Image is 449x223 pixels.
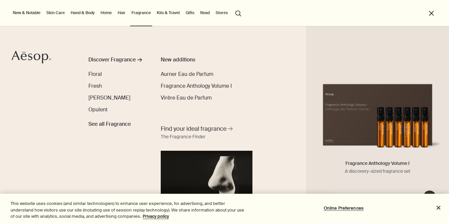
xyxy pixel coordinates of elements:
[69,9,96,17] a: Hand & Body
[45,9,66,17] a: Skin Care
[12,51,51,65] a: Aesop
[12,51,51,64] svg: Aesop
[313,167,442,175] p: A discovery-sized fragrance set
[88,56,148,66] a: Discover Fragrance
[313,75,442,153] img: Six small vials of fragrance housed in a paper pulp carton with a decorative sleeve.
[431,200,446,215] button: Close
[11,200,247,220] div: This website uses cookies (and similar technologies) to enhance user experience, for advertising,...
[88,106,107,114] a: Opulent
[428,10,435,17] button: Close the Menu
[88,71,102,78] span: Floral
[88,70,102,78] a: Floral
[88,82,102,89] span: Fresh
[88,118,131,128] a: See all Fragrance
[313,160,442,175] h5: Fragrance Anthology Volume I
[313,68,442,182] a: Six small vials of fragrance housed in a paper pulp carton with a decorative sleeve.Fragrance Ant...
[232,7,244,19] button: Open search
[323,201,364,214] button: Online Preferences, Opens the preference center dialog
[88,56,136,64] div: Discover Fragrance
[161,94,212,101] span: Virēre Eau de Parfum
[88,94,130,102] a: [PERSON_NAME]
[161,125,226,133] span: Find your ideal fragrance
[161,94,212,102] a: Virēre Eau de Parfum
[143,213,169,219] a: More information about your privacy, opens in a new tab
[161,70,213,78] a: Aurner Eau de Parfum
[161,133,205,141] div: The Fragrance Finder
[12,9,42,17] button: New & Notable
[99,9,113,17] a: Home
[159,123,254,202] a: Find your ideal fragrance The Fragrance FinderA nose sculpture placed in front of black background
[161,82,232,89] span: Fragrance Anthology Volume I
[116,9,127,17] a: Hair
[88,94,130,101] span: Woody
[199,9,211,17] a: Read
[214,9,229,17] button: Stores
[88,82,102,90] a: Fresh
[423,190,436,203] button: Live Assistance
[161,56,233,64] div: New additions
[161,82,232,90] a: Fragrance Anthology Volume I
[130,9,152,17] a: Fragrance
[161,71,213,78] span: Aurner Eau de Parfum
[88,106,107,113] span: Opulent
[155,9,181,17] a: Kits & Travel
[88,120,131,128] span: See all Fragrance
[184,9,196,17] a: Gifts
